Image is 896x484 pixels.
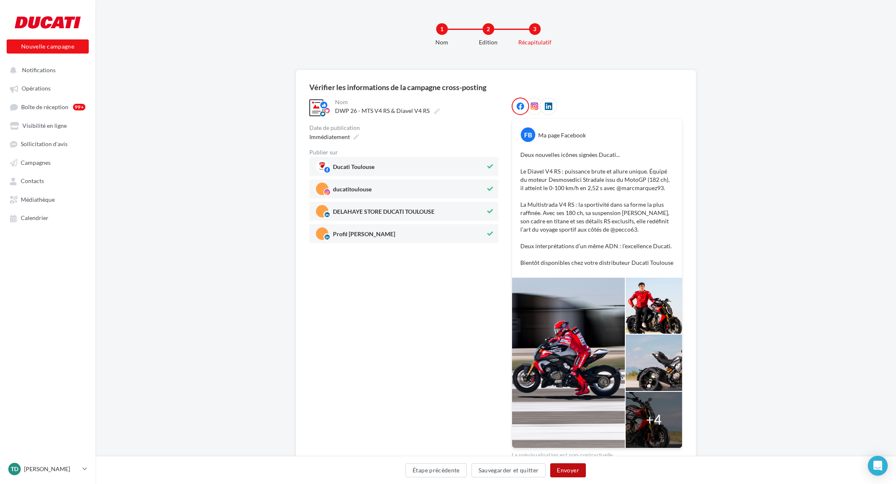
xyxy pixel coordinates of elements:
span: Campagnes [21,159,51,166]
div: Nom [415,38,469,46]
a: Campagnes [5,155,90,170]
div: Récapitulatif [508,38,561,46]
span: Médiathèque [21,196,55,203]
button: Nouvelle campagne [7,39,89,54]
button: Envoyer [550,463,585,477]
span: Immédiatement [309,133,350,140]
div: Open Intercom Messenger [868,456,888,476]
span: DELAHAYE STORE DUCATI TOULOUSE [333,209,435,218]
a: Visibilité en ligne [5,118,90,133]
span: TD [11,465,18,473]
span: DWP 26 - MTS V4 RS & Diavel V4 RS [335,107,430,114]
span: Sollicitation d'avis [21,141,68,148]
a: Calendrier [5,210,90,225]
span: Profil [PERSON_NAME] [333,231,395,240]
span: Calendrier [21,215,49,222]
p: Deux nouvelles icônes signées Ducati... Le Diavel V4 RS : puissance brute et allure unique. Équip... [520,151,674,267]
div: Ma page Facebook [538,131,586,139]
button: Sauvegarder et quitter [471,463,546,477]
span: Contacts [21,178,44,185]
div: La prévisualisation est non-contractuelle [512,448,682,459]
button: Notifications [5,62,87,77]
div: Date de publication [309,125,498,131]
a: Boîte de réception99+ [5,99,90,115]
div: Edition [462,38,515,46]
button: Étape précédente [406,463,467,477]
span: Boîte de réception [21,103,68,110]
span: Notifications [22,66,56,73]
a: Opérations [5,81,90,95]
div: 2 [483,23,494,35]
a: Médiathèque [5,192,90,207]
div: FB [521,127,535,142]
div: 1 [436,23,448,35]
span: Opérations [22,85,51,92]
p: [PERSON_NAME] [24,465,79,473]
span: Ducati Toulouse [333,164,374,173]
div: Publier sur [309,149,498,155]
span: ducatitoulouse [333,186,372,196]
div: +4 [646,410,662,429]
div: 3 [529,23,541,35]
a: Sollicitation d'avis [5,136,90,151]
div: Nom [335,99,497,105]
div: Vérifier les informations de la campagne cross-posting [309,83,486,91]
a: Contacts [5,173,90,188]
span: Visibilité en ligne [22,122,67,129]
div: 99+ [73,104,85,110]
a: TD [PERSON_NAME] [7,461,89,477]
